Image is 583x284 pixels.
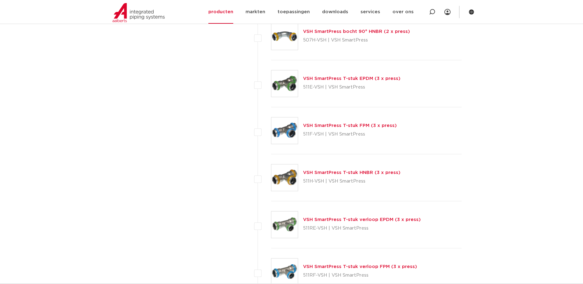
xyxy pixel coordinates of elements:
img: Thumbnail for VSH SmartPress T-stuk FPM (3 x press) [271,117,298,144]
img: Thumbnail for VSH SmartPress T-stuk EPDM (3 x press) [271,70,298,97]
img: Thumbnail for VSH SmartPress bocht 90° HNBR (2 x press) [271,23,298,50]
a: VSH SmartPress T-stuk verloop EPDM (3 x press) [303,217,421,222]
p: 511E-VSH | VSH SmartPress [303,82,400,92]
a: VSH SmartPress T-stuk EPDM (3 x press) [303,76,400,81]
a: VSH SmartPress T-stuk HNBR (3 x press) [303,170,400,175]
p: 507H-VSH | VSH SmartPress [303,35,410,45]
div: my IPS [444,5,451,19]
img: Thumbnail for VSH SmartPress T-stuk verloop EPDM (3 x press) [271,211,298,238]
p: 511RF-VSH | VSH SmartPress [303,270,417,280]
img: Thumbnail for VSH SmartPress T-stuk HNBR (3 x press) [271,164,298,191]
p: 511F-VSH | VSH SmartPress [303,129,397,139]
a: VSH SmartPress bocht 90° HNBR (2 x press) [303,29,410,34]
a: VSH SmartPress T-stuk verloop FPM (3 x press) [303,264,417,269]
p: 511RE-VSH | VSH SmartPress [303,223,421,233]
p: 511H-VSH | VSH SmartPress [303,176,400,186]
a: VSH SmartPress T-stuk FPM (3 x press) [303,123,397,128]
